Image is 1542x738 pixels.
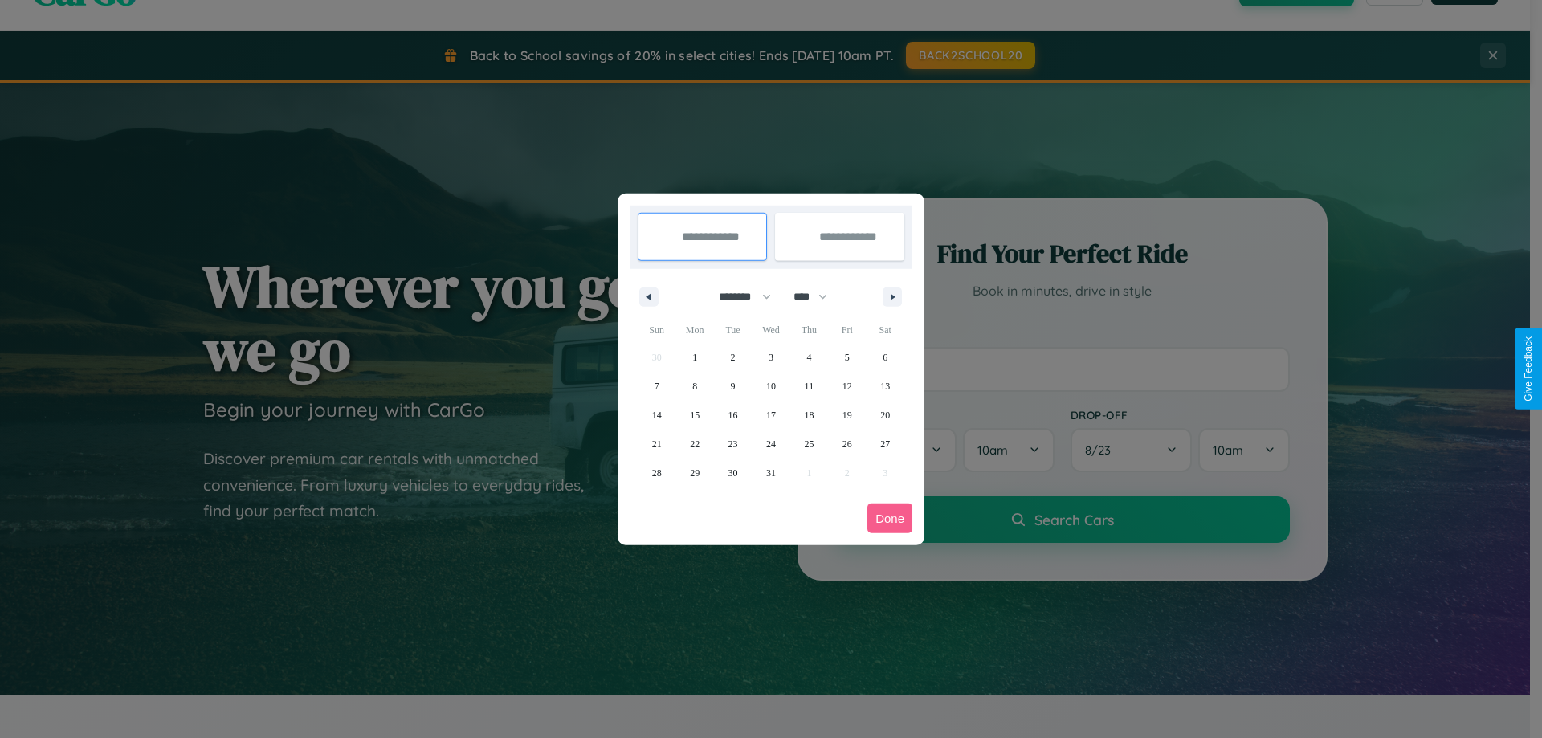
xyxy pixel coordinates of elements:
[714,343,752,372] button: 2
[790,317,828,343] span: Thu
[1523,336,1534,402] div: Give Feedback
[883,343,887,372] span: 6
[790,401,828,430] button: 18
[638,459,675,487] button: 28
[867,401,904,430] button: 20
[828,372,866,401] button: 12
[828,430,866,459] button: 26
[675,459,713,487] button: 29
[766,459,776,487] span: 31
[731,343,736,372] span: 2
[752,430,789,459] button: 24
[714,401,752,430] button: 16
[805,372,814,401] span: 11
[867,317,904,343] span: Sat
[766,430,776,459] span: 24
[675,317,713,343] span: Mon
[880,372,890,401] span: 13
[675,430,713,459] button: 22
[728,430,738,459] span: 23
[880,401,890,430] span: 20
[690,401,700,430] span: 15
[655,372,659,401] span: 7
[828,317,866,343] span: Fri
[804,401,814,430] span: 18
[638,317,675,343] span: Sun
[714,459,752,487] button: 30
[752,459,789,487] button: 31
[766,401,776,430] span: 17
[880,430,890,459] span: 27
[867,372,904,401] button: 13
[652,401,662,430] span: 14
[828,343,866,372] button: 5
[806,343,811,372] span: 4
[790,430,828,459] button: 25
[692,343,697,372] span: 1
[842,401,852,430] span: 19
[766,372,776,401] span: 10
[845,343,850,372] span: 5
[638,430,675,459] button: 21
[692,372,697,401] span: 8
[769,343,773,372] span: 3
[790,372,828,401] button: 11
[752,343,789,372] button: 3
[752,401,789,430] button: 17
[675,401,713,430] button: 15
[752,372,789,401] button: 10
[652,459,662,487] span: 28
[790,343,828,372] button: 4
[638,401,675,430] button: 14
[675,372,713,401] button: 8
[652,430,662,459] span: 21
[867,343,904,372] button: 6
[828,401,866,430] button: 19
[690,430,700,459] span: 22
[842,430,852,459] span: 26
[752,317,789,343] span: Wed
[714,430,752,459] button: 23
[638,372,675,401] button: 7
[842,372,852,401] span: 12
[690,459,700,487] span: 29
[675,343,713,372] button: 1
[731,372,736,401] span: 9
[714,317,752,343] span: Tue
[867,430,904,459] button: 27
[714,372,752,401] button: 9
[804,430,814,459] span: 25
[728,459,738,487] span: 30
[728,401,738,430] span: 16
[867,504,912,533] button: Done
